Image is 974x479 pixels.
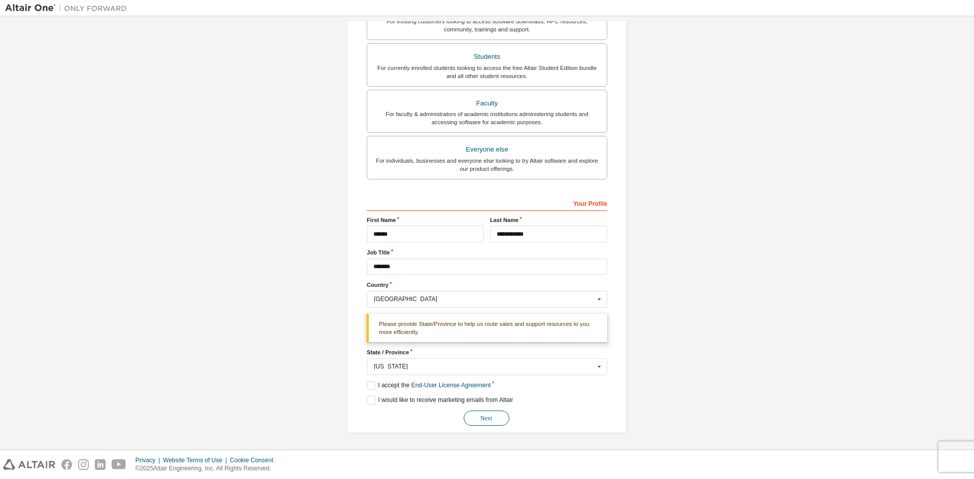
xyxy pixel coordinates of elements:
[135,464,280,473] p: © 2025 Altair Engineering, Inc. All Rights Reserved.
[367,381,491,390] label: I accept the
[373,142,601,157] div: Everyone else
[3,459,55,470] img: altair_logo.svg
[464,411,509,426] button: Next
[367,195,607,211] div: Your Profile
[135,456,163,464] div: Privacy
[367,248,607,256] label: Job Title
[374,363,595,370] div: [US_STATE]
[163,456,230,464] div: Website Terms of Use
[373,17,601,33] div: For existing customers looking to access software downloads, HPC resources, community, trainings ...
[367,314,607,343] div: Please provide State/Province to help us route sales and support resources to you more efficiently.
[373,50,601,64] div: Students
[373,110,601,126] div: For faculty & administrators of academic institutions administering students and accessing softwa...
[78,459,89,470] img: instagram.svg
[367,396,513,404] label: I would like to receive marketing emails from Altair
[373,96,601,110] div: Faculty
[411,382,491,389] a: End-User License Agreement
[490,216,607,224] label: Last Name
[5,3,132,13] img: Altair One
[374,296,595,302] div: [GEOGRAPHIC_DATA]
[367,281,607,289] label: Country
[95,459,106,470] img: linkedin.svg
[112,459,126,470] img: youtube.svg
[61,459,72,470] img: facebook.svg
[373,157,601,173] div: For individuals, businesses and everyone else looking to try Altair software and explore our prod...
[373,64,601,80] div: For currently enrolled students looking to access the free Altair Student Edition bundle and all ...
[367,216,484,224] label: First Name
[230,456,279,464] div: Cookie Consent
[367,348,607,356] label: State / Province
